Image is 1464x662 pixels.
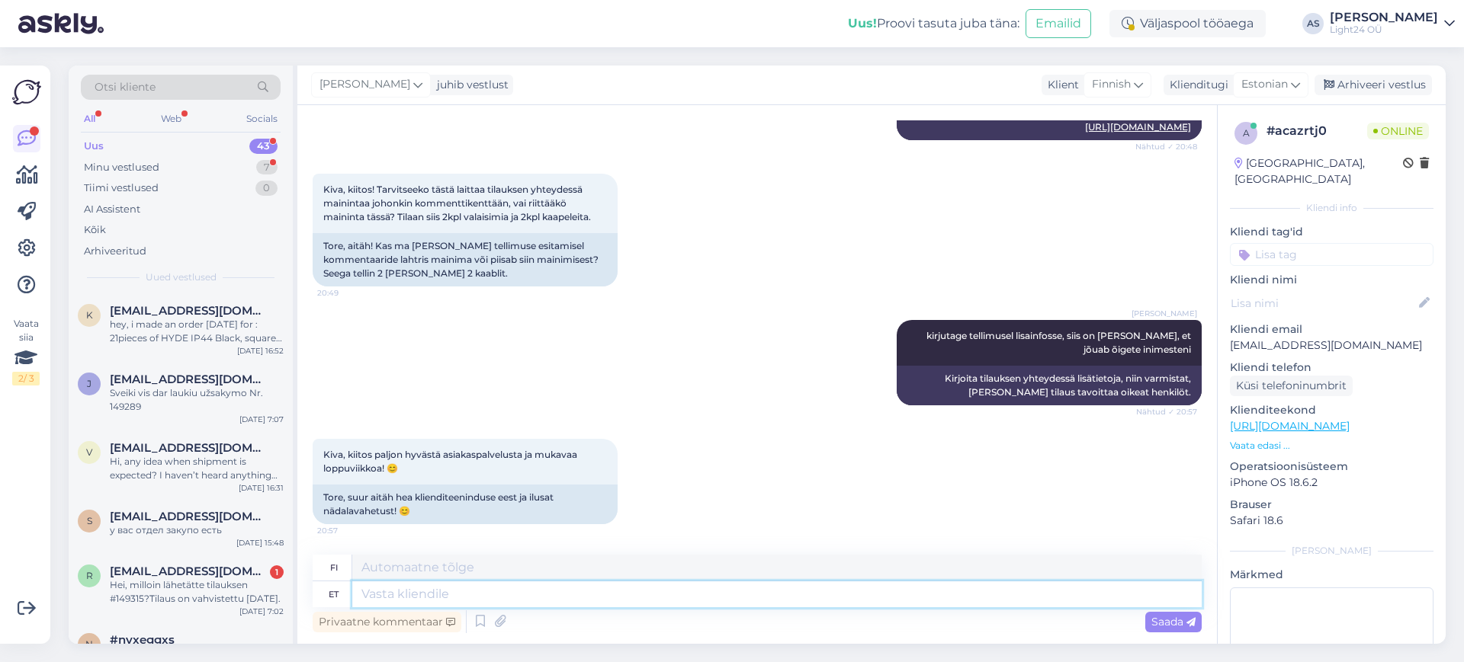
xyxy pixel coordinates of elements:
div: Teemme sen paikan päällä. Ainoa lisäkustannus on kaapeli: [897,101,1202,140]
p: Märkmed [1230,567,1433,583]
div: Minu vestlused [84,160,159,175]
span: ritvaleinonen@hotmail.com [110,564,268,578]
div: Hei, milloin lähetätte tilauksen #149315?Tilaus on vahvistettu [DATE]. [110,578,284,606]
span: Nähtud ✓ 20:48 [1135,141,1197,152]
span: Finnish [1092,76,1131,93]
span: #nyxeggxs [110,633,175,647]
span: Estonian [1241,76,1288,93]
span: s [87,515,92,526]
span: kuninkaantie752@gmail.com [110,304,268,318]
div: [DATE] 7:07 [239,414,284,425]
div: Klient [1042,77,1079,93]
div: All [81,109,98,129]
span: [PERSON_NAME] [1132,308,1197,319]
span: k [86,309,93,321]
div: [DATE] 16:52 [237,345,284,357]
div: 7 [256,160,278,175]
span: kirjutage tellimusel lisainfosse, siis on [PERSON_NAME], et jõuab õigete inimesteni [926,330,1193,355]
p: Kliendi telefon [1230,360,1433,376]
div: [DATE] 16:31 [239,482,284,494]
div: 2 / 3 [12,372,40,385]
div: AS [1302,13,1324,34]
div: Kirjoita tilauksen yhteydessä lisätietoja, niin varmistat, [PERSON_NAME] tilaus tavoittaa oikeat ... [897,366,1202,405]
div: hey, i made an order [DATE] for : 21pieces of HYDE IP44 Black, square lamps We opened the package... [110,318,284,345]
div: Tore, aitäh! Kas ma [PERSON_NAME] tellimuse esitamisel kommentaaride lahtris mainima või piisab s... [313,233,618,286]
span: 20:49 [317,287,374,299]
div: у вас отдел закупо есть [110,523,284,537]
div: fi [330,555,338,580]
div: 0 [255,181,278,196]
div: Kliendi info [1230,201,1433,215]
div: et [329,581,339,607]
span: j [87,378,91,389]
span: n [85,638,93,650]
span: a [1243,127,1250,139]
div: Arhiveeri vestlus [1315,75,1432,95]
button: Emailid [1026,9,1091,38]
span: Uued vestlused [146,270,217,284]
div: Klienditugi [1164,77,1228,93]
span: Kiva, kiitos paljon hyvästä asiakaspalvelusta ja mukavaa loppuviikkoa! 😊 [323,449,579,474]
div: Uus [84,139,104,154]
span: v [86,446,92,458]
a: [PERSON_NAME]Light24 OÜ [1330,11,1455,36]
div: [PERSON_NAME] [1230,544,1433,558]
div: [GEOGRAPHIC_DATA], [GEOGRAPHIC_DATA] [1234,155,1403,187]
div: Proovi tasuta juba täna: [848,14,1019,33]
div: [DATE] 15:48 [236,537,284,548]
span: 20:57 [317,525,374,536]
div: Väljaspool tööaega [1109,10,1266,37]
p: Kliendi nimi [1230,272,1433,288]
span: vanheiningenruud@gmail.com [110,441,268,455]
div: Kõik [84,222,106,238]
span: justmisius@gmail.com [110,373,268,386]
a: [URL][DOMAIN_NAME] [1230,419,1350,433]
span: r [86,570,93,581]
p: Kliendi email [1230,321,1433,337]
a: [URL][DOMAIN_NAME] [1085,121,1191,133]
div: 1 [270,565,284,579]
div: Privaatne kommentaar [313,612,461,632]
div: AI Assistent [84,202,140,217]
div: Arhiveeritud [84,244,146,259]
span: Online [1367,123,1429,139]
div: [PERSON_NAME] [1330,11,1438,24]
div: Web [158,109,185,129]
p: Vaata edasi ... [1230,439,1433,453]
div: Vaata siia [12,317,40,385]
div: Tore, suur aitäh hea klienditeeninduse eest ja ilusat nädalavahetust! 😊 [313,485,618,524]
div: Light24 OÜ [1330,24,1438,36]
span: [PERSON_NAME] [319,76,410,93]
img: Askly Logo [12,78,41,107]
div: Hi, any idea when shipment is expected? I haven’t heard anything yet. Commande n°149638] ([DATE])... [110,455,284,482]
div: Küsi telefoninumbrit [1230,376,1353,396]
div: Tiimi vestlused [84,181,159,196]
span: shahzoda@ovivoelektrik.com.tr [110,510,268,523]
div: juhib vestlust [431,77,509,93]
div: [DATE] 7:02 [239,606,284,617]
p: Brauser [1230,497,1433,513]
span: Nähtud ✓ 20:57 [1136,406,1197,417]
p: Kliendi tag'id [1230,224,1433,240]
p: iPhone OS 18.6.2 [1230,475,1433,491]
div: 43 [249,139,278,154]
p: Operatsioonisüsteem [1230,459,1433,475]
p: [EMAIL_ADDRESS][DOMAIN_NAME] [1230,337,1433,353]
div: Sveiki vis dar laukiu užsakymo Nr. 149289 [110,386,284,414]
span: Saada [1151,615,1196,628]
span: Kiva, kiitos! Tarvitseeko tästä laittaa tilauksen yhteydessä mainintaa johonkin kommenttikenttään... [323,184,591,222]
b: Uus! [848,16,877,30]
input: Lisa tag [1230,243,1433,266]
p: Klienditeekond [1230,402,1433,418]
input: Lisa nimi [1231,295,1416,312]
div: # acazrtj0 [1267,122,1367,140]
span: Otsi kliente [95,79,156,95]
div: Socials [243,109,281,129]
p: Safari 18.6 [1230,513,1433,529]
